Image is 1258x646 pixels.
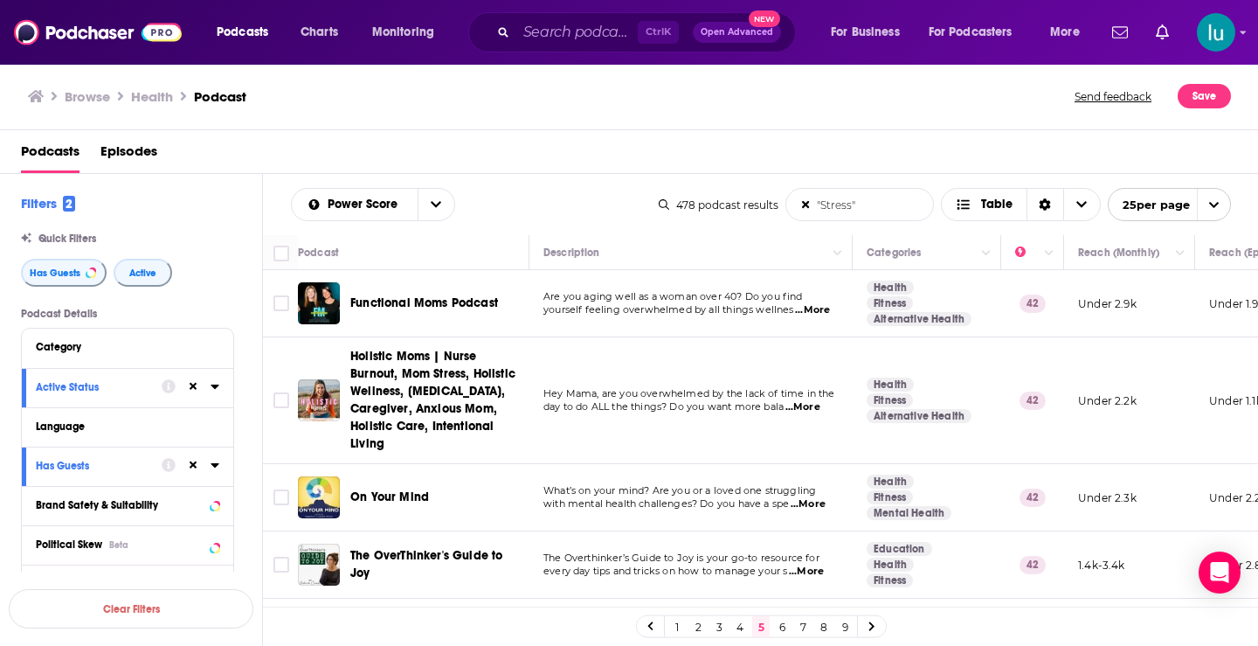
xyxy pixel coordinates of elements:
p: 42 [1020,556,1046,573]
img: The OverThinker's Guide to Joy [298,544,340,586]
span: ...More [789,565,824,579]
a: Health [867,281,914,295]
button: open menu [917,18,1038,46]
span: Logged in as lusodano [1197,13,1235,52]
p: 1.4k-3.4k [1078,558,1125,573]
div: Description [543,242,599,263]
span: Toggle select row [273,392,289,408]
button: Active Status [36,376,162,398]
button: Clear Filters [9,589,253,629]
div: Reach (Monthly) [1078,242,1159,263]
a: The OverThinker's Guide to Joy [350,547,523,582]
a: Health [867,378,914,392]
p: Under 2.9k [1078,296,1137,311]
span: ...More [791,497,826,511]
span: Monitoring [372,20,434,45]
a: On Your Mind [298,476,340,518]
span: Toggle select row [273,490,289,505]
button: Choose View [941,188,1101,221]
span: Active [129,268,156,278]
div: Power Score [1015,242,1040,263]
a: 5 [752,616,770,637]
div: Open Intercom Messenger [1199,552,1241,594]
span: Hey Mama, are you overwhelmed by the lack of time in the [543,387,835,399]
button: Political SkewBeta [36,533,219,555]
img: Functional Moms Podcast [298,282,340,324]
button: Show More [22,565,233,604]
span: ...More [785,400,820,414]
a: Podchaser - Follow, Share and Rate Podcasts [14,16,182,49]
span: On Your Mind [350,490,429,504]
button: Column Actions [827,243,848,264]
a: Fitness [867,393,913,407]
button: Show profile menu [1197,13,1235,52]
button: Brand Safety & Suitability [36,494,219,516]
button: open menu [418,189,454,220]
a: 8 [815,616,833,637]
span: Are you aging well as a woman over 40? Do you find [543,290,803,302]
a: 9 [836,616,854,637]
p: Podcast Details [21,308,234,320]
button: open menu [360,18,457,46]
span: 25 per page [1109,191,1190,219]
img: User Profile [1197,13,1235,52]
h2: Filters [21,195,75,212]
a: Education [867,542,932,556]
button: open menu [1038,18,1102,46]
div: Has Guests [36,460,150,472]
span: Holistic Moms | Nurse Burnout, Mom Stress, Holistic Wellness, [MEDICAL_DATA], Caregiver, Anxious ... [350,349,515,451]
a: 6 [773,616,791,637]
a: 3 [710,616,728,637]
span: New [749,10,780,27]
a: Podcasts [21,137,79,173]
span: What’s on your mind? Are you or a loved one struggling [543,484,816,497]
p: Under 2.2k [1078,393,1137,408]
a: Holistic Moms | Nurse Burnout, Mom Stress, Holistic Wellness, Stress Management, Caregiver, Anxio... [298,379,340,421]
span: Episodes [100,137,157,173]
button: Active [114,259,172,287]
a: Charts [289,18,349,46]
a: Functional Moms Podcast [350,295,498,312]
span: For Business [831,20,900,45]
span: Charts [301,20,338,45]
button: Column Actions [976,243,997,264]
a: 4 [731,616,749,637]
a: Fitness [867,490,913,504]
div: 478 podcast results [659,198,778,212]
a: Alternative Health [867,312,971,326]
div: Podcast [298,242,339,263]
a: Fitness [867,296,913,310]
button: Has Guests [21,259,107,287]
span: Quick Filters [38,233,96,245]
a: Health [867,475,914,489]
span: ...More [795,303,830,317]
button: open menu [204,18,291,46]
input: Search podcasts, credits, & more... [516,18,638,46]
a: 1 [668,616,686,637]
div: Brand Safety & Suitability [36,499,204,511]
span: Political Skew [36,538,102,551]
span: The OverThinker's Guide to Joy [350,548,502,580]
span: Toggle select row [273,295,289,311]
button: Category [36,336,219,358]
button: Send feedback [1069,84,1157,108]
span: Functional Moms Podcast [350,295,498,310]
h2: Choose List sort [291,188,455,221]
span: Table [981,198,1013,211]
span: day to do ALL the things? Do you want more bala [543,400,784,413]
p: 42 [1020,489,1046,506]
a: On Your Mind [350,489,429,506]
p: 42 [1020,392,1046,409]
button: open menu [1108,188,1231,221]
button: Column Actions [1170,243,1191,264]
a: Browse [65,88,110,105]
button: Save [1178,84,1231,108]
button: Language [36,415,219,437]
h1: Health [131,88,173,105]
a: Alternative Health [867,409,971,423]
span: The Overthinker’s Guide to Joy is your go-to resource for [543,552,819,564]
